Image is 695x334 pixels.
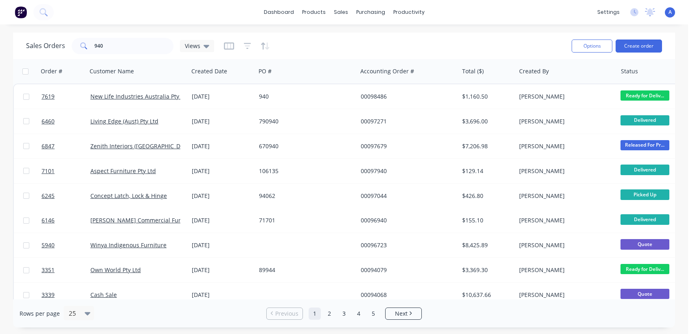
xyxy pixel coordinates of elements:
[620,115,669,125] span: Delivered
[620,264,669,274] span: Ready for Deliv...
[298,6,330,18] div: products
[361,266,451,274] div: 00094079
[361,142,451,150] div: 00097679
[259,167,349,175] div: 106135
[395,310,408,318] span: Next
[41,67,62,75] div: Order #
[42,117,55,125] span: 6460
[621,67,638,75] div: Status
[90,241,167,249] a: Winya Indigenous Furniture
[620,189,669,200] span: Picked Up
[42,192,55,200] span: 6245
[259,142,349,150] div: 670940
[94,38,174,54] input: Search...
[361,216,451,224] div: 00096940
[361,167,451,175] div: 00097940
[361,92,451,101] div: 00098486
[462,192,510,200] div: $426.80
[462,266,510,274] div: $3,369.30
[275,310,298,318] span: Previous
[20,310,60,318] span: Rows per page
[263,308,425,320] ul: Pagination
[267,310,303,318] a: Previous page
[367,308,379,320] a: Page 5
[620,239,669,249] span: Quote
[90,142,214,150] a: Zenith Interiors ([GEOGRAPHIC_DATA]) Pty Ltd
[519,142,609,150] div: [PERSON_NAME]
[338,308,350,320] a: Page 3
[352,6,389,18] div: purchasing
[42,283,90,307] a: 3339
[192,241,252,249] div: [DATE]
[519,67,549,75] div: Created By
[462,241,510,249] div: $8,425.89
[386,310,421,318] a: Next page
[192,216,252,224] div: [DATE]
[192,192,252,200] div: [DATE]
[259,92,349,101] div: 940
[42,159,90,183] a: 7101
[90,216,197,224] a: [PERSON_NAME] Commercial Furniture
[260,6,298,18] a: dashboard
[361,192,451,200] div: 00097044
[259,216,349,224] div: 71701
[90,67,134,75] div: Customer Name
[42,291,55,299] span: 3339
[462,117,510,125] div: $3,696.00
[361,291,451,299] div: 00094068
[26,42,65,50] h1: Sales Orders
[620,165,669,175] span: Delivered
[593,6,624,18] div: settings
[90,117,158,125] a: Living Edge (Aust) Pty Ltd
[462,216,510,224] div: $155.10
[185,42,200,50] span: Views
[259,192,349,200] div: 94062
[42,92,55,101] span: 7619
[42,142,55,150] span: 6847
[519,291,609,299] div: [PERSON_NAME]
[462,167,510,175] div: $129.14
[90,167,156,175] a: Aspect Furniture Pty Ltd
[191,67,227,75] div: Created Date
[330,6,352,18] div: sales
[42,84,90,109] a: 7619
[353,308,365,320] a: Page 4
[462,92,510,101] div: $1,160.50
[519,117,609,125] div: [PERSON_NAME]
[361,241,451,249] div: 00096723
[259,266,349,274] div: 89944
[192,167,252,175] div: [DATE]
[323,308,335,320] a: Page 2
[192,92,252,101] div: [DATE]
[42,216,55,224] span: 6146
[519,167,609,175] div: [PERSON_NAME]
[389,6,429,18] div: productivity
[519,216,609,224] div: [PERSON_NAME]
[572,40,612,53] button: Options
[90,291,117,299] a: Cash Sale
[15,6,27,18] img: Factory
[90,266,141,274] a: Own World Pty Ltd
[90,192,167,200] a: Concept Latch, Lock & Hinge
[519,241,609,249] div: [PERSON_NAME]
[192,266,252,274] div: [DATE]
[309,308,321,320] a: Page 1 is your current page
[259,117,349,125] div: 790940
[519,266,609,274] div: [PERSON_NAME]
[42,109,90,134] a: 6460
[42,266,55,274] span: 3351
[620,289,669,299] span: Quote
[192,291,252,299] div: [DATE]
[42,241,55,249] span: 5940
[620,90,669,101] span: Ready for Deliv...
[42,208,90,233] a: 6146
[42,134,90,158] a: 6847
[462,67,484,75] div: Total ($)
[620,214,669,224] span: Delivered
[616,40,662,53] button: Create order
[259,67,272,75] div: PO #
[192,142,252,150] div: [DATE]
[192,117,252,125] div: [DATE]
[42,233,90,257] a: 5940
[519,192,609,200] div: [PERSON_NAME]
